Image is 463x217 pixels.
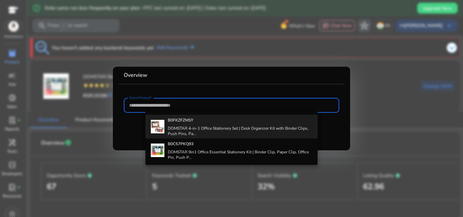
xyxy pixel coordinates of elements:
b: B0FKZFZMSY [168,117,193,123]
h4: DOMSTAR 9in1 Office Essential Stationery Kit | Binder Clip, Paper Clip, Office Pin, Push P... [168,149,313,160]
h4: DOMSTAR 4-in-1 Office Stationery Set | Desk Organizer Kit with Binder Clips, Push Pins, Pa... [168,126,313,136]
b: Overview [124,71,147,79]
img: 51v1J1VCp6L._SS100_.jpg [151,120,164,133]
mat-label: Select Product* [129,95,152,100]
img: 51qm3oAkgbL._SS100_.jpg [151,144,164,157]
b: B0C57PKQ93 [168,141,194,147]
